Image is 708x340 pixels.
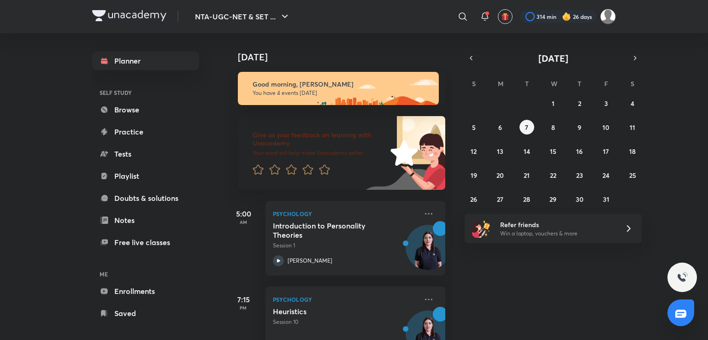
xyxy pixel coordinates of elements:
abbr: October 2, 2025 [578,99,581,108]
img: streak [562,12,571,21]
abbr: October 4, 2025 [631,99,634,108]
button: October 22, 2025 [546,168,560,182]
button: October 30, 2025 [572,192,587,206]
button: October 17, 2025 [599,144,614,158]
abbr: October 11, 2025 [630,123,635,132]
p: Psychology [273,208,418,219]
abbr: Monday [498,79,503,88]
p: You have 4 events [DATE] [253,89,431,97]
p: Session 10 [273,318,418,326]
abbr: October 14, 2025 [524,147,530,156]
abbr: October 29, 2025 [549,195,556,204]
button: October 31, 2025 [599,192,614,206]
h4: [DATE] [238,52,454,63]
button: October 13, 2025 [493,144,507,158]
button: October 14, 2025 [519,144,534,158]
img: morning [238,72,439,105]
button: October 2, 2025 [572,96,587,111]
a: Playlist [92,167,199,185]
button: October 12, 2025 [466,144,481,158]
abbr: October 17, 2025 [603,147,609,156]
img: referral [472,219,490,238]
abbr: October 21, 2025 [524,171,530,180]
button: October 6, 2025 [493,120,507,135]
abbr: October 3, 2025 [604,99,608,108]
button: October 5, 2025 [466,120,481,135]
button: October 15, 2025 [546,144,560,158]
button: October 26, 2025 [466,192,481,206]
button: October 4, 2025 [625,96,640,111]
a: Saved [92,304,199,322]
h5: 5:00 [225,208,262,219]
abbr: October 23, 2025 [576,171,583,180]
button: October 18, 2025 [625,144,640,158]
a: Enrollments [92,282,199,300]
h6: Good morning, [PERSON_NAME] [253,80,431,88]
abbr: Thursday [578,79,581,88]
abbr: October 15, 2025 [550,147,556,156]
button: October 21, 2025 [519,168,534,182]
abbr: Saturday [631,79,634,88]
p: Psychology [273,294,418,305]
abbr: October 20, 2025 [496,171,504,180]
button: October 7, 2025 [519,120,534,135]
abbr: October 22, 2025 [550,171,556,180]
p: PM [225,305,262,311]
abbr: Tuesday [525,79,529,88]
abbr: October 12, 2025 [471,147,477,156]
h6: Give us your feedback on learning with Unacademy [253,131,387,147]
button: October 25, 2025 [625,168,640,182]
a: Free live classes [92,233,199,252]
abbr: Sunday [472,79,476,88]
abbr: Wednesday [551,79,557,88]
a: Browse [92,100,199,119]
abbr: October 25, 2025 [629,171,636,180]
button: October 20, 2025 [493,168,507,182]
abbr: October 1, 2025 [552,99,555,108]
button: October 9, 2025 [572,120,587,135]
p: Your word will help make Unacademy better [253,149,387,157]
button: [DATE] [478,52,629,64]
button: October 28, 2025 [519,192,534,206]
p: Win a laptop, vouchers & more [500,229,614,238]
button: October 8, 2025 [546,120,560,135]
img: Avatar [406,230,450,274]
a: Practice [92,123,199,141]
button: October 16, 2025 [572,144,587,158]
p: Session 1 [273,241,418,250]
abbr: October 28, 2025 [523,195,530,204]
button: NTA-UGC-NET & SET ... [189,7,296,26]
a: Tests [92,145,199,163]
img: ttu [677,272,688,283]
abbr: October 8, 2025 [551,123,555,132]
h5: 7:15 [225,294,262,305]
abbr: October 13, 2025 [497,147,503,156]
img: avatar [501,12,509,21]
abbr: October 9, 2025 [578,123,581,132]
abbr: October 16, 2025 [576,147,583,156]
abbr: October 10, 2025 [602,123,609,132]
button: October 29, 2025 [546,192,560,206]
p: [PERSON_NAME] [288,257,332,265]
abbr: October 19, 2025 [471,171,477,180]
abbr: October 7, 2025 [525,123,528,132]
abbr: October 6, 2025 [498,123,502,132]
p: AM [225,219,262,225]
h6: ME [92,266,199,282]
a: Company Logo [92,10,166,23]
button: October 24, 2025 [599,168,614,182]
button: October 11, 2025 [625,120,640,135]
img: Company Logo [92,10,166,21]
h6: SELF STUDY [92,85,199,100]
h6: Refer friends [500,220,614,229]
a: Notes [92,211,199,229]
abbr: Friday [604,79,608,88]
h5: Introduction to Personality Theories [273,221,388,240]
abbr: October 27, 2025 [497,195,503,204]
button: avatar [498,9,513,24]
button: October 1, 2025 [546,96,560,111]
abbr: October 5, 2025 [472,123,476,132]
button: October 19, 2025 [466,168,481,182]
button: October 3, 2025 [599,96,614,111]
button: October 27, 2025 [493,192,507,206]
